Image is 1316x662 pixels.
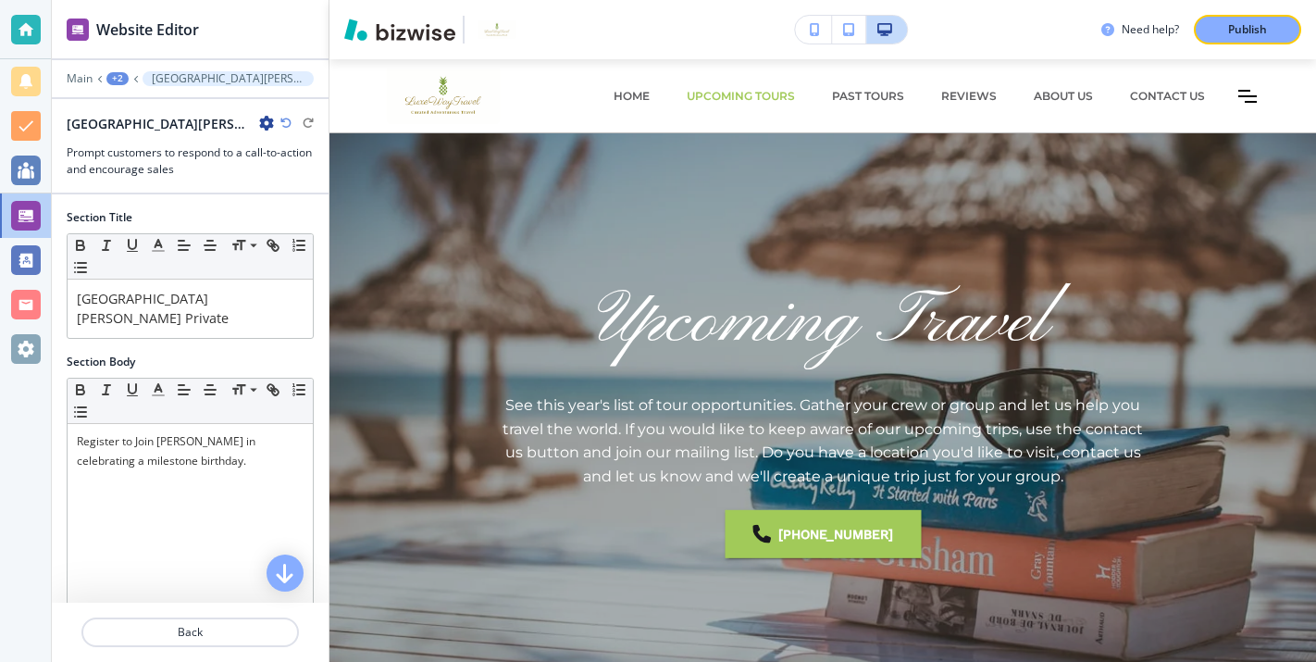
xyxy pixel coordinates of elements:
h2: Section Title [67,209,132,226]
p: ABOUT US [1034,88,1093,105]
p: HOME [614,88,650,105]
p: CONTACT US [1130,88,1205,105]
h2: Section Body [67,354,135,370]
p: Past Tours [832,88,904,105]
button: Toggle hamburger navigation menu [1238,90,1257,103]
p: Upcoming Tours [687,88,795,105]
span: [GEOGRAPHIC_DATA][PERSON_NAME] Private [77,290,229,328]
button: [GEOGRAPHIC_DATA][PERSON_NAME] Private [143,71,314,86]
p: See this year's list of tour opportunities. Gather your crew or group and let us help you travel ... [494,393,1152,488]
p: REVIEWS [941,88,997,105]
img: LuxeWayTravel LLC [366,69,552,124]
button: Main [67,72,93,85]
p: Register to Join [PERSON_NAME] in celebrating a milestone birthday. [77,433,304,470]
p: Back [83,624,297,641]
h3: Prompt customers to respond to a call-to-action and encourage sales [67,144,314,178]
button: +2 [106,72,129,85]
p: Upcoming Travel [598,275,1049,371]
button: Back [81,618,299,647]
h2: Website Editor [96,19,199,41]
h2: [GEOGRAPHIC_DATA][PERSON_NAME] Private [67,114,252,133]
p: Publish [1228,21,1267,38]
img: Bizwise Logo [344,19,455,41]
button: Publish [1194,15,1301,44]
img: editor icon [67,19,89,41]
a: [PHONE_NUMBER] [725,510,921,558]
h3: Need help? [1122,21,1179,38]
p: [GEOGRAPHIC_DATA][PERSON_NAME] Private [152,72,304,85]
img: Your Logo [472,20,522,39]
